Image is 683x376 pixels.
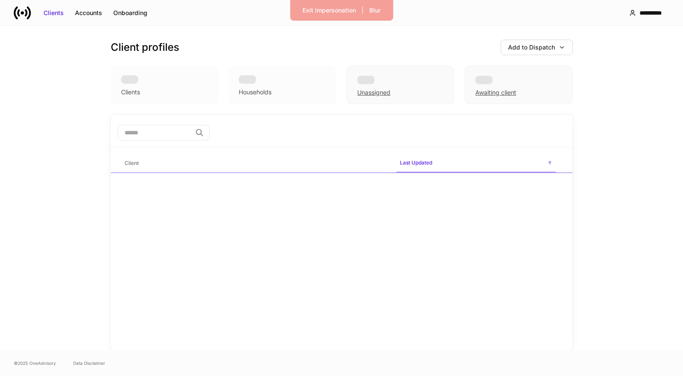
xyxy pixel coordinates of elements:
[38,6,69,20] button: Clients
[303,6,356,15] div: Exit Impersonation
[44,9,64,17] div: Clients
[125,159,139,167] h6: Client
[465,65,572,104] div: Awaiting client
[400,158,432,167] h6: Last Updated
[69,6,108,20] button: Accounts
[369,6,380,15] div: Blur
[75,9,102,17] div: Accounts
[73,360,105,367] a: Data Disclaimer
[111,40,179,54] h3: Client profiles
[346,65,454,104] div: Unassigned
[357,88,390,97] div: Unassigned
[14,360,56,367] span: © 2025 OneAdvisory
[239,88,271,96] div: Households
[108,6,153,20] button: Onboarding
[113,9,147,17] div: Onboarding
[121,88,140,96] div: Clients
[396,154,556,173] span: Last Updated
[364,3,386,17] button: Blur
[475,88,516,97] div: Awaiting client
[297,3,362,17] button: Exit Impersonation
[501,40,573,55] button: Add to Dispatch
[508,43,555,52] div: Add to Dispatch
[121,155,390,172] span: Client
